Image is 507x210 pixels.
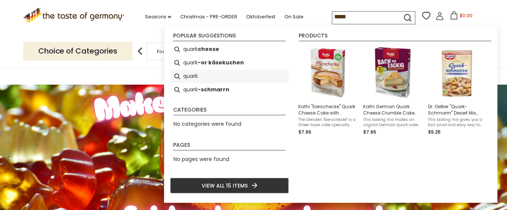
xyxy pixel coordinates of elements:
img: previous arrow [133,44,148,59]
span: $0.00 [460,12,473,19]
a: Food By Category [157,49,200,54]
span: Kathi "Eierschecke" Quark Cheese Cake with Custard Topping, Baking Mix Kit, 545g [299,103,357,116]
span: This baking mix makes an original German quark cake with crumble topping (Quarkkuchen mit Streuse... [363,117,422,128]
a: On Sale [284,13,304,21]
li: Pages [173,142,286,150]
span: No pages were found [173,155,229,163]
button: $0.00 [446,11,477,22]
li: Popular suggestions [173,33,286,41]
li: quark-schmarrn [170,83,289,97]
a: Dr. Oetker Quark-SchmarrnDr. Oetker "Quark-Schmarrn" Desert Mix, 114gThis baking mix gives you a ... [428,46,487,136]
li: quark [170,70,289,83]
li: quark cheese [170,43,289,56]
div: Instant Search Results [164,26,498,203]
span: $7.95 [363,129,377,135]
span: $7.95 [299,129,312,135]
span: View all 15 items [202,182,248,190]
p: Choice of Categories [23,42,133,60]
li: Dr. Oetker "Quark-Schmarrn" Desert Mix, 114g [425,43,490,139]
span: No categories were found [173,120,241,128]
b: cheese [198,45,219,54]
span: Kathi German Quark Cheese Crumble Cake Mix, 545g [363,103,422,116]
li: Kathi German Quark Cheese Crumble Cake Mix, 545g [360,43,425,139]
span: $5.25 [428,129,441,135]
li: Products [299,33,492,41]
li: quark-or käsekuchen [170,56,289,70]
a: Christmas - PRE-ORDER [180,13,237,21]
a: Kathi German Quark Cheese Crumble Cake Mix, 545gThis baking mix makes an original German quark ca... [363,46,422,136]
a: Seasons [145,13,171,21]
span: This baking mix gives you a fool-proof and easy way to make authentic Austrian Quark-schmarrn (no... [428,117,487,128]
img: Dr. Oetker Quark-Schmarrn [431,46,485,100]
b: -schmarrn [198,85,229,94]
span: Dr. Oetker "Quark-Schmarrn" Desert Mix, 114g [428,103,487,116]
li: Kathi "Eierschecke" Quark Cheese Cake with Custard Topping, Baking Mix Kit, 545g [296,43,360,139]
a: Oktoberfest [246,13,275,21]
span: The Dresden "Eierschecke" is a three-layer cake specialty from [GEOGRAPHIC_DATA]. Essentially, it... [299,117,357,128]
li: Categories [173,107,286,115]
li: View all 15 items [170,178,289,194]
b: -or käsekuchen [198,58,244,67]
a: Kathi "Eierschecke" Quark Cheese Cake with Custard Topping, Baking Mix Kit, 545gThe Dresden "Eier... [299,46,357,136]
